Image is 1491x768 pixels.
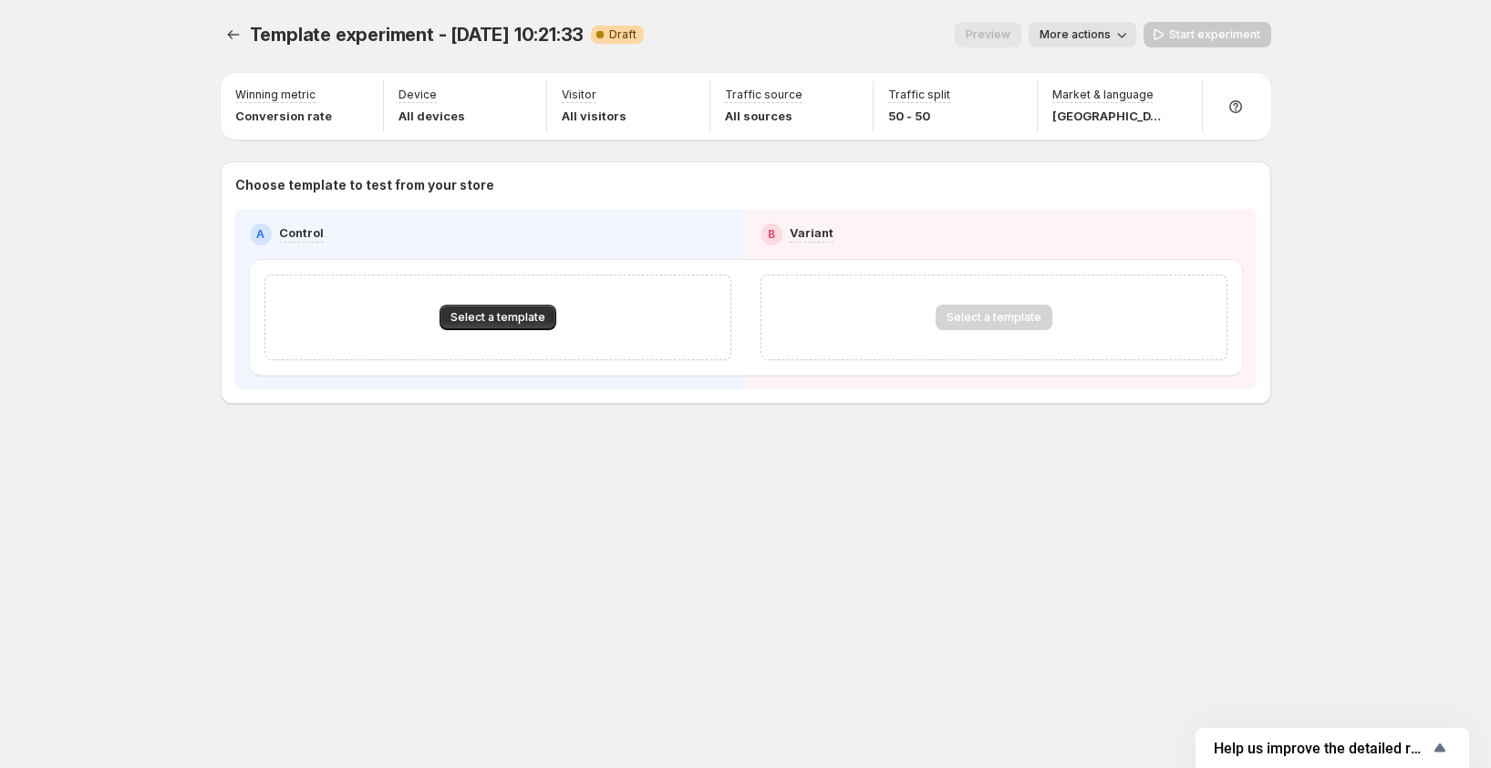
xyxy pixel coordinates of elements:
span: Draft [609,27,637,42]
p: Visitor [562,88,596,102]
p: Traffic split [888,88,950,102]
h2: B [768,227,775,242]
span: Help us improve the detailed report for A/B campaigns [1214,740,1429,757]
span: Select a template [450,310,545,325]
p: All sources [725,107,802,125]
p: Conversion rate [235,107,332,125]
p: Device [399,88,437,102]
span: More actions [1040,27,1111,42]
h2: A [256,227,264,242]
p: [GEOGRAPHIC_DATA] [1052,107,1162,125]
p: All devices [399,107,465,125]
p: Winning metric [235,88,316,102]
button: Show survey - Help us improve the detailed report for A/B campaigns [1214,737,1451,759]
p: Choose template to test from your store [235,176,1257,194]
p: 50 - 50 [888,107,950,125]
p: Traffic source [725,88,802,102]
span: Template experiment - [DATE] 10:21:33 [250,24,585,46]
p: Market & language [1052,88,1154,102]
p: Control [279,223,324,242]
button: More actions [1029,22,1136,47]
button: Experiments [221,22,246,47]
p: All visitors [562,107,626,125]
p: Variant [790,223,834,242]
button: Select a template [440,305,556,330]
